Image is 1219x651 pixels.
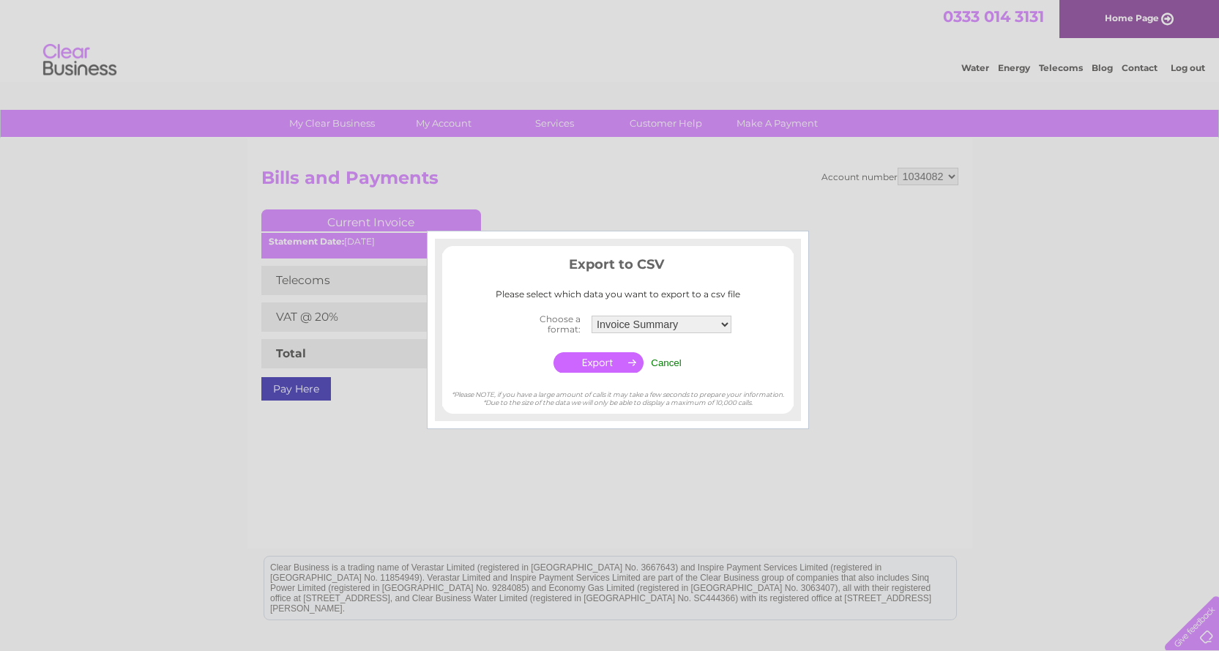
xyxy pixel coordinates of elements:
img: logo.png [42,38,117,83]
div: *Please NOTE, if you have a large amount of calls it may take a few seconds to prepare your infor... [442,376,794,406]
div: Clear Business is a trading name of Verastar Limited (registered in [GEOGRAPHIC_DATA] No. 3667643... [264,8,956,71]
h3: Export to CSV [442,254,794,280]
a: 0333 014 3131 [943,7,1044,26]
input: Cancel [651,357,682,368]
a: Telecoms [1039,62,1083,73]
th: Choose a format: [500,310,588,339]
a: Log out [1171,62,1205,73]
a: Energy [998,62,1030,73]
a: Water [961,62,989,73]
a: Contact [1122,62,1158,73]
div: Please select which data you want to export to a csv file [442,289,794,300]
a: Blog [1092,62,1113,73]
